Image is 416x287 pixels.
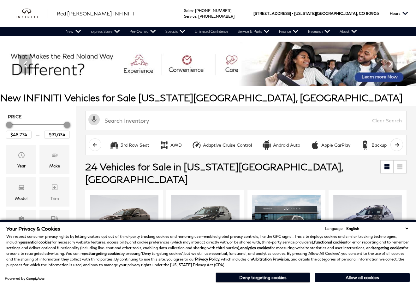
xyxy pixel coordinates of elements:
[57,10,134,16] span: Red [PERSON_NAME] INFINITI
[200,74,207,81] span: Go to slide 4
[64,122,70,128] div: Maximum Price
[90,195,158,246] img: 2025 INFINITI QX55 LUXE AWD
[86,27,125,36] a: Express Store
[196,14,197,19] span: :
[22,240,51,244] strong: essential cookies
[345,225,410,231] select: Language Select
[321,142,350,148] div: Apple CarPlay
[227,74,233,81] span: Go to slide 7
[16,9,47,19] img: INFINITI
[18,182,25,195] span: Model
[314,240,346,244] strong: functional cookies
[5,277,45,280] div: Powered by
[49,162,60,169] div: Make
[240,245,270,250] strong: analytics cookies
[6,131,32,139] input: Minimum
[373,245,403,250] strong: targeting cookies
[57,10,134,17] a: Red [PERSON_NAME] INFINITI
[51,214,58,227] span: Fueltype
[26,277,45,280] a: ComplyAuto
[8,114,68,120] h5: Price
[61,27,362,36] nav: Main Navigation
[61,27,86,36] a: New
[174,74,180,81] span: Go to slide 1
[190,27,233,36] a: Unlimited Confidence
[192,74,198,81] span: Go to slide 3
[195,257,219,261] a: Privacy Policy
[303,27,335,36] a: Research
[89,138,101,151] button: scroll left
[6,122,12,128] div: Minimum Price
[171,195,240,246] img: 2025 INFINITI QX50 SPORT AWD
[188,138,255,152] button: Adaptive Cruise ControlAdaptive Cruise Control
[121,142,149,148] div: 3rd Row Seat
[384,55,397,73] div: Next
[18,214,25,227] span: Features
[184,8,193,13] span: Sales
[51,150,58,162] span: Make
[18,150,25,162] span: Year
[39,210,69,239] div: FueltypeFueltype
[307,138,354,152] button: Apple CarPlayApple CarPlay
[310,140,320,150] div: Apple CarPlay
[85,161,343,185] span: 24 Vehicles for Sale in [US_STATE][GEOGRAPHIC_DATA], [GEOGRAPHIC_DATA]
[110,140,119,150] div: 3rd Row Seat
[209,74,216,81] span: Go to slide 5
[253,11,379,16] a: [STREET_ADDRESS] • [US_STATE][GEOGRAPHIC_DATA], CO 80905
[360,140,370,150] div: Backup Camera
[216,272,310,283] button: Deny targeting cookies
[6,234,410,268] p: We respect consumer privacy rights by letting visitors opt out of third-party tracking cookies an...
[184,14,196,19] span: Service
[6,145,36,174] div: YearYear
[195,8,231,13] a: [PHONE_NUMBER]
[233,27,274,36] a: Service & Parts
[106,138,153,152] button: 3rd Row Seat3rd Row Seat
[17,162,26,169] div: Year
[252,195,321,246] img: 2025 INFINITI QX50 LUXE AWD
[183,74,189,81] span: Go to slide 2
[259,138,304,152] button: Android AutoAndroid Auto
[88,114,100,125] svg: Click to toggle on voice search
[262,140,271,150] div: Android Auto
[252,257,289,261] strong: Arbitration Provision
[16,9,47,19] a: infiniti
[315,273,410,282] button: Allow all cookies
[39,145,69,174] div: MakeMake
[6,210,36,239] div: FeaturesFeatures
[6,177,36,206] div: ModelModel
[85,111,407,130] input: Search Inventory
[90,251,121,256] strong: targeting cookies
[236,74,242,81] span: Go to slide 8
[273,142,300,148] div: Android Auto
[161,27,190,36] a: Specials
[19,55,32,73] div: Previous
[39,177,69,206] div: TrimTrim
[51,182,58,195] span: Trim
[51,195,59,202] div: Trim
[159,140,169,150] div: AWD
[44,131,70,139] input: Maximum
[6,120,70,139] div: Price
[125,27,161,36] a: Pre-Owned
[203,142,252,148] div: Adaptive Cruise Control
[274,27,303,36] a: Finance
[390,138,403,151] button: scroll right
[170,142,182,148] div: AWD
[193,8,194,13] span: :
[198,14,235,19] a: [PHONE_NUMBER]
[156,138,185,152] button: AWDAWD
[357,138,407,152] button: Backup CameraBackup Camera
[335,27,362,36] a: About
[371,142,404,148] div: Backup Camera
[325,227,343,231] div: Language:
[6,225,60,231] span: Your Privacy & Cookies
[218,74,224,81] span: Go to slide 6
[192,140,201,150] div: Adaptive Cruise Control
[333,195,402,246] img: 2025 INFINITI QX50 SPORT AWD
[15,195,27,202] div: Model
